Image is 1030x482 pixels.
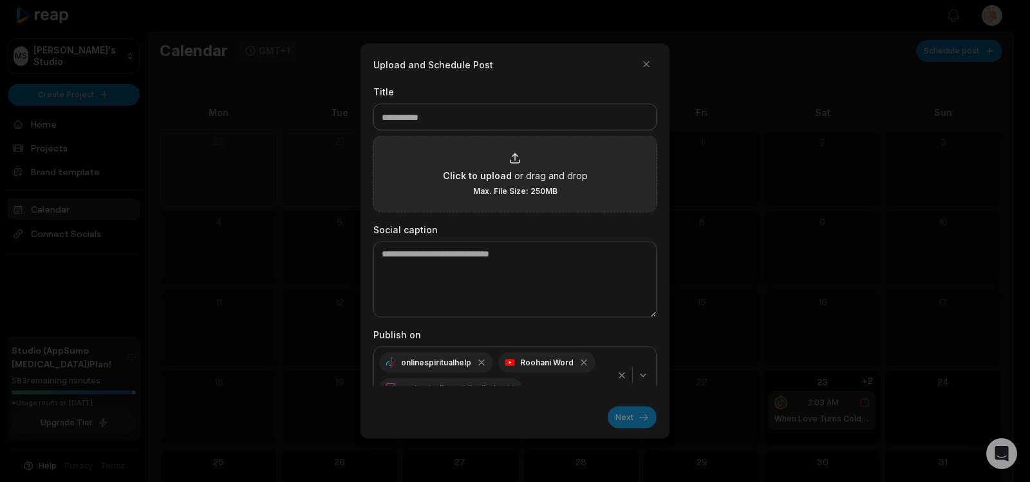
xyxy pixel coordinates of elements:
[514,169,588,182] span: or drag and drop
[443,169,512,182] span: Click to upload
[373,85,657,99] label: Title
[373,328,657,342] label: Publish on
[373,347,657,405] button: onlinespiritualhelpRoohani Wordroohanionlinespiritualhelp
[373,223,657,236] label: Social caption
[373,57,493,71] h2: Upload and Schedule Post
[473,186,557,197] span: Max. File Size: 250MB
[379,378,522,399] div: roohanionlinespiritualhelp
[379,352,493,373] div: onlinespiritualhelp
[498,352,595,373] div: Roohani Word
